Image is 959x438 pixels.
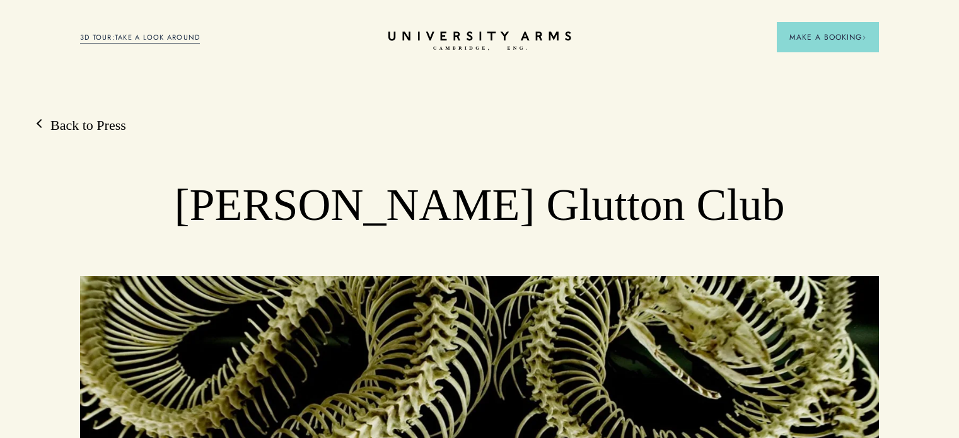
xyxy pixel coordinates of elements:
button: Make a BookingArrow icon [777,22,879,52]
a: Back to Press [38,116,126,135]
a: 3D TOUR:TAKE A LOOK AROUND [80,32,201,43]
h1: [PERSON_NAME] Glutton Club [160,178,799,233]
img: Arrow icon [862,35,866,40]
span: Make a Booking [789,32,866,43]
a: Home [388,32,571,51]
